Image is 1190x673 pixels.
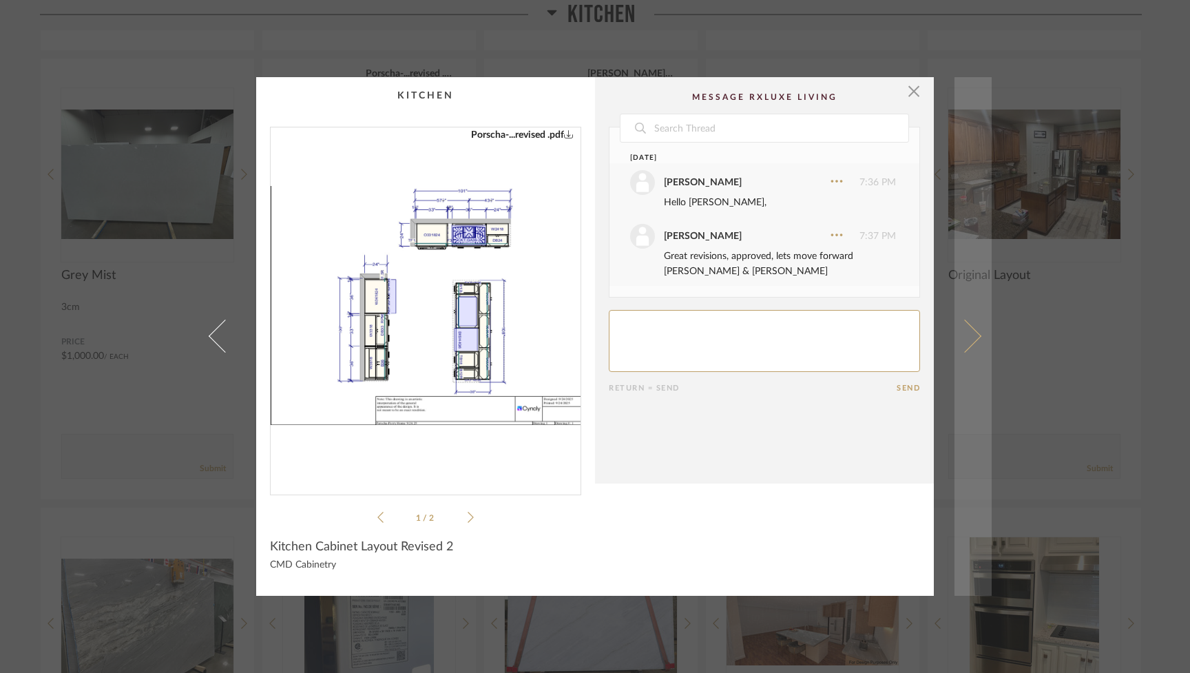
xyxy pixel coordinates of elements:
[270,539,453,555] span: Kitchen Cabinet Layout Revised 2
[897,384,920,393] button: Send
[630,153,870,163] div: [DATE]
[471,127,574,143] a: Porscha-...revised .pdf
[664,229,742,244] div: [PERSON_NAME]
[416,514,423,522] span: 1
[270,560,581,571] div: CMD Cabinetry
[630,224,896,249] div: 7:37 PM
[423,514,429,522] span: /
[271,127,581,484] img: 2ab780e7-15c1-4071-bd40-fcbdb93b1d2c_1000x1000.jpg
[271,127,581,484] div: 0
[664,195,896,210] div: Hello [PERSON_NAME],
[429,514,436,522] span: 2
[653,114,908,142] input: Search Thread
[900,77,928,105] button: Close
[609,384,897,393] div: Return = Send
[630,170,896,195] div: 7:36 PM
[664,249,896,279] div: Great revisions, approved, lets move forward [PERSON_NAME] & [PERSON_NAME]
[664,175,742,190] div: [PERSON_NAME]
